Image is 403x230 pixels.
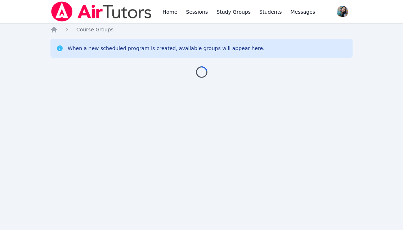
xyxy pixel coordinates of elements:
div: When a new scheduled program is created, available groups will appear here. [68,45,265,52]
a: Course Groups [76,26,113,33]
img: Air Tutors [50,1,152,22]
span: Course Groups [76,27,113,32]
nav: Breadcrumb [50,26,353,33]
span: Messages [291,8,315,16]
